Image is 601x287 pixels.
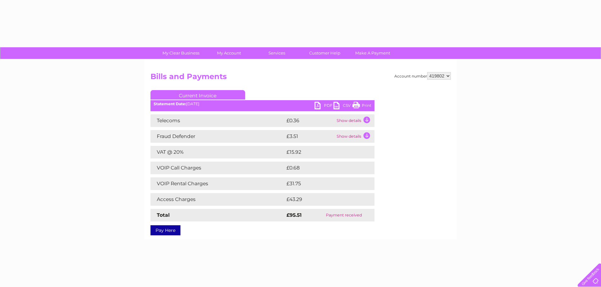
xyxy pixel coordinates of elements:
td: VOIP Call Charges [150,162,285,174]
td: £43.29 [285,193,362,206]
td: Telecoms [150,114,285,127]
td: Show details [335,130,374,143]
td: Payment received [313,209,374,221]
strong: £95.51 [286,212,302,218]
a: CSV [333,102,352,111]
td: £3.51 [285,130,335,143]
a: Customer Help [299,47,351,59]
a: Services [251,47,303,59]
td: £15.92 [285,146,361,158]
td: Show details [335,114,374,127]
b: Statement Date: [154,101,186,106]
td: £31.75 [285,177,361,190]
td: VOIP Rental Charges [150,177,285,190]
td: Fraud Defender [150,130,285,143]
h2: Bills and Payments [150,72,451,84]
a: PDF [315,102,333,111]
a: My Clear Business [155,47,207,59]
td: £0.36 [285,114,335,127]
a: My Account [203,47,255,59]
td: VAT @ 20% [150,146,285,158]
a: Make A Payment [347,47,399,59]
td: Access Charges [150,193,285,206]
a: Print [352,102,371,111]
td: £0.68 [285,162,360,174]
strong: Total [157,212,170,218]
a: Current Invoice [150,90,245,100]
div: Account number [394,72,451,80]
div: [DATE] [150,102,374,106]
a: Pay Here [150,225,180,235]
